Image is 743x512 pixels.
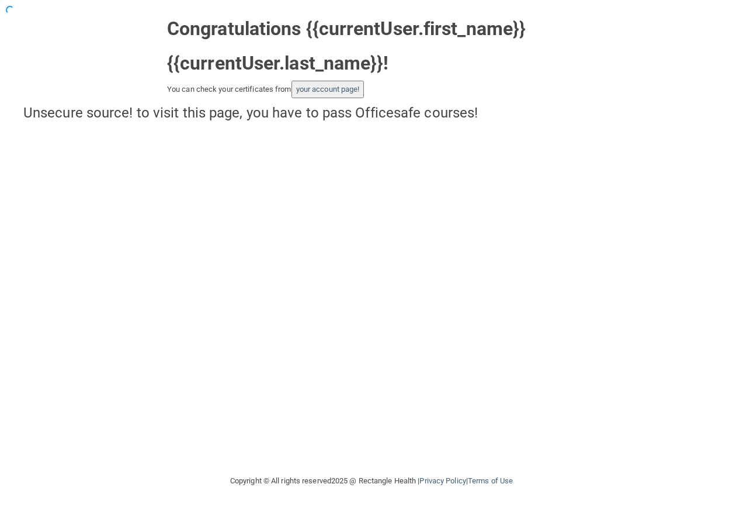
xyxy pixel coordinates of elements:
[158,462,585,500] div: Copyright © All rights reserved 2025 @ Rectangle Health | |
[296,85,360,94] a: your account page!
[419,476,466,485] a: Privacy Policy
[468,476,513,485] a: Terms of Use
[167,18,526,74] strong: Congratulations {{currentUser.first_name}} {{currentUser.last_name}}!
[167,81,576,98] div: You can check your certificates from
[291,81,364,98] button: your account page!
[23,105,720,120] h4: Unsecure source! to visit this page, you have to pass Officesafe courses!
